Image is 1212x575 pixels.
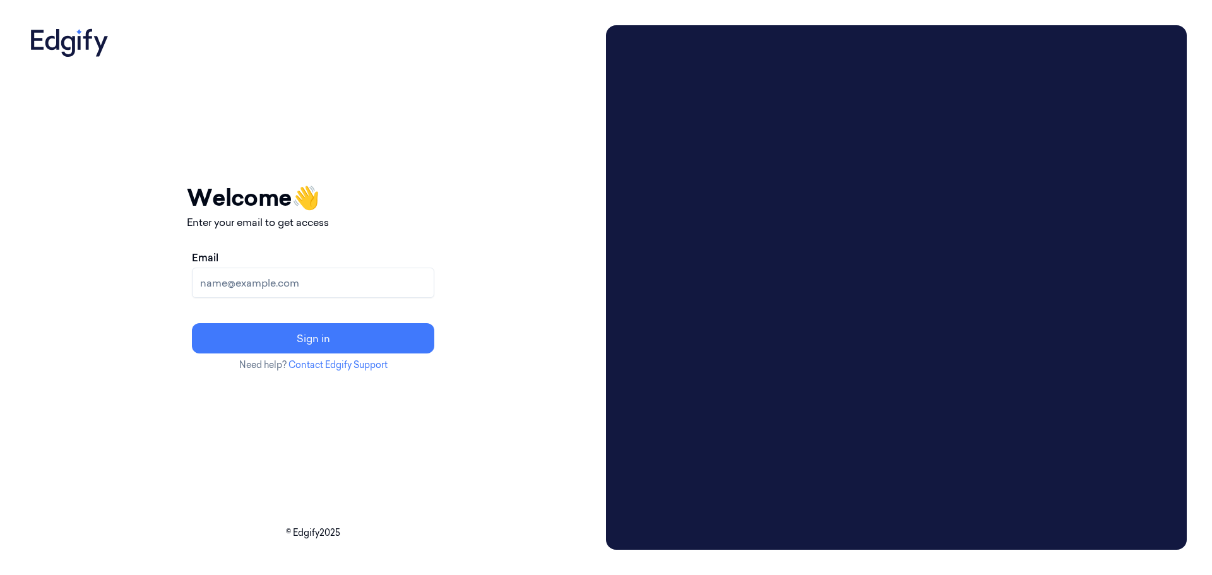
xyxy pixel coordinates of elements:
p: © Edgify 2025 [25,526,601,540]
p: Enter your email to get access [187,215,439,230]
input: name@example.com [192,268,434,298]
label: Email [192,250,218,265]
button: Sign in [192,323,434,353]
a: Contact Edgify Support [288,359,388,370]
p: Need help? [187,359,439,372]
h1: Welcome 👋 [187,181,439,215]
